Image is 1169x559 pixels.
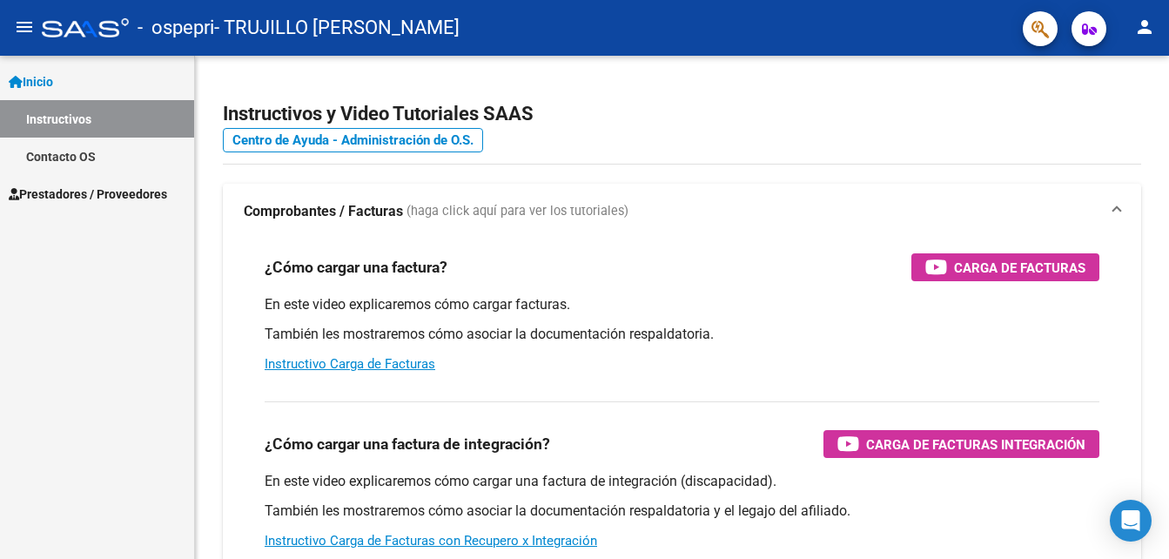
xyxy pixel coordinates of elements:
[265,255,447,279] h3: ¿Cómo cargar una factura?
[265,533,597,549] a: Instructivo Carga de Facturas con Recupero x Integración
[265,325,1099,344] p: También les mostraremos cómo asociar la documentación respaldatoria.
[9,185,167,204] span: Prestadores / Proveedores
[14,17,35,37] mat-icon: menu
[223,184,1141,239] mat-expansion-panel-header: Comprobantes / Facturas (haga click aquí para ver los tutoriales)
[954,257,1085,279] span: Carga de Facturas
[265,502,1099,521] p: También les mostraremos cómo asociar la documentación respaldatoria y el legajo del afiliado.
[9,72,53,91] span: Inicio
[265,356,435,372] a: Instructivo Carga de Facturas
[1134,17,1155,37] mat-icon: person
[823,430,1099,458] button: Carga de Facturas Integración
[244,202,403,221] strong: Comprobantes / Facturas
[265,432,550,456] h3: ¿Cómo cargar una factura de integración?
[223,98,1141,131] h2: Instructivos y Video Tutoriales SAAS
[911,253,1099,281] button: Carga de Facturas
[406,202,628,221] span: (haga click aquí para ver los tutoriales)
[1110,500,1152,542] div: Open Intercom Messenger
[866,434,1085,455] span: Carga de Facturas Integración
[223,128,483,152] a: Centro de Ayuda - Administración de O.S.
[265,472,1099,491] p: En este video explicaremos cómo cargar una factura de integración (discapacidad).
[265,295,1099,314] p: En este video explicaremos cómo cargar facturas.
[138,9,214,47] span: - ospepri
[214,9,460,47] span: - TRUJILLO [PERSON_NAME]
